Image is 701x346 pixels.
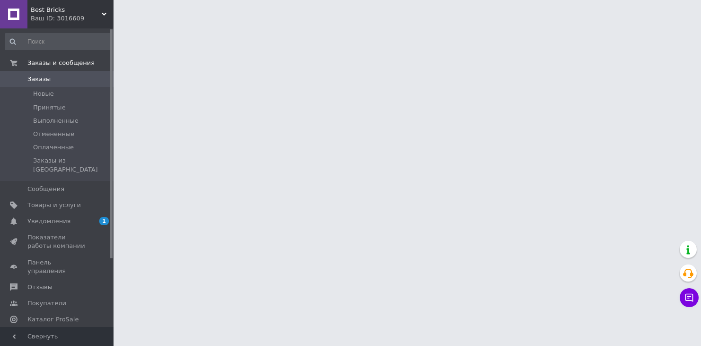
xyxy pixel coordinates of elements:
span: Сообщения [27,185,64,193]
span: Новые [33,90,54,98]
input: Поиск [5,33,112,50]
span: Панель управления [27,258,88,275]
span: Показатели работы компании [27,233,88,250]
span: Покупатели [27,299,66,308]
span: Оплаченные [33,143,74,152]
span: Заказы и сообщения [27,59,95,67]
button: Чат с покупателем [680,288,699,307]
span: Заказы из [GEOGRAPHIC_DATA] [33,156,111,173]
span: 1 [99,217,109,225]
span: Выполненные [33,117,79,125]
span: Best Bricks [31,6,102,14]
span: Уведомления [27,217,70,226]
span: Принятые [33,103,66,112]
span: Отмененные [33,130,74,138]
div: Ваш ID: 3016609 [31,14,114,23]
span: Каталог ProSale [27,315,79,324]
span: Товары и услуги [27,201,81,209]
span: Заказы [27,75,51,83]
span: Отзывы [27,283,53,291]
